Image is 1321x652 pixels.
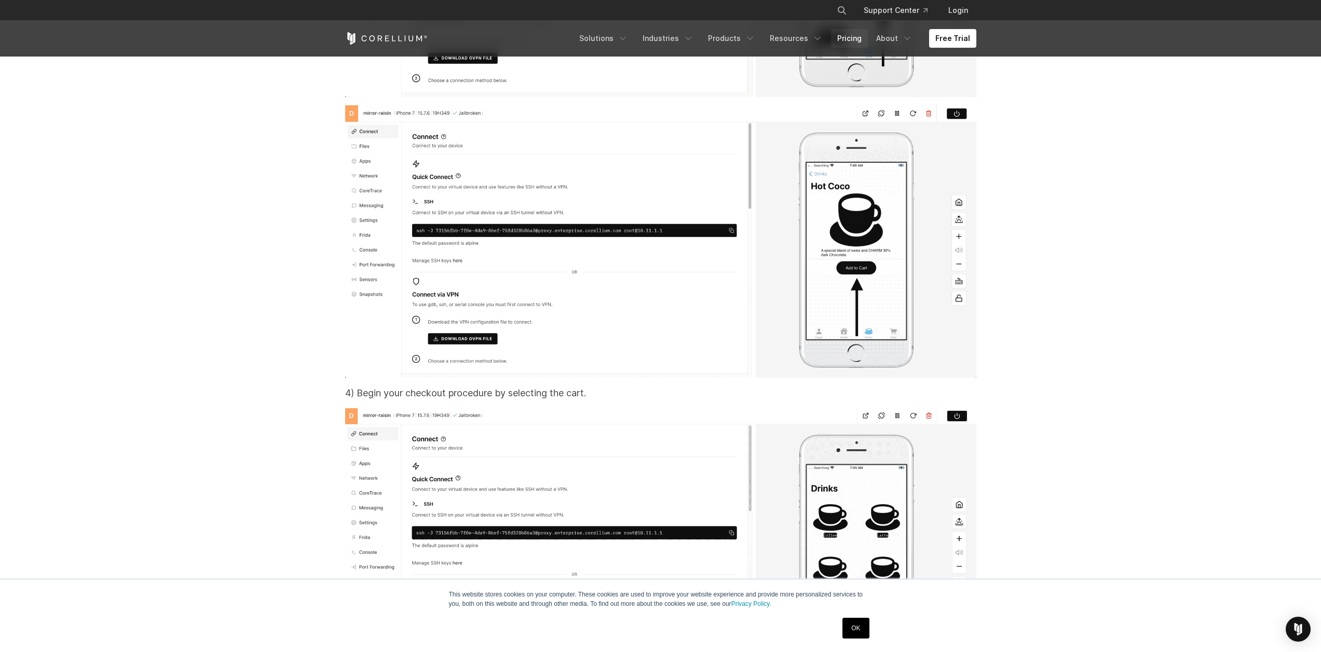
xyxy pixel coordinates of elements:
[731,600,771,607] a: Privacy Policy.
[345,386,976,400] p: 4) Begin your checkout procedure by selecting the cart.
[449,590,873,608] p: This website stores cookies on your computer. These cookies are used to improve your website expe...
[636,29,700,48] a: Industries
[833,1,851,20] button: Search
[842,618,869,639] a: OK
[870,29,919,48] a: About
[573,29,634,48] a: Solutions
[855,1,936,20] a: Support Center
[345,32,428,45] a: Corellium Home
[929,29,976,48] a: Free Trial
[573,29,976,48] div: Navigation Menu
[764,29,829,48] a: Resources
[824,1,976,20] div: Navigation Menu
[345,105,976,378] img: Screenshot%202023-07-12%20at%2009-45-03-png.png
[831,29,868,48] a: Pricing
[702,29,761,48] a: Products
[1286,617,1311,642] div: Open Intercom Messenger
[940,1,976,20] a: Login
